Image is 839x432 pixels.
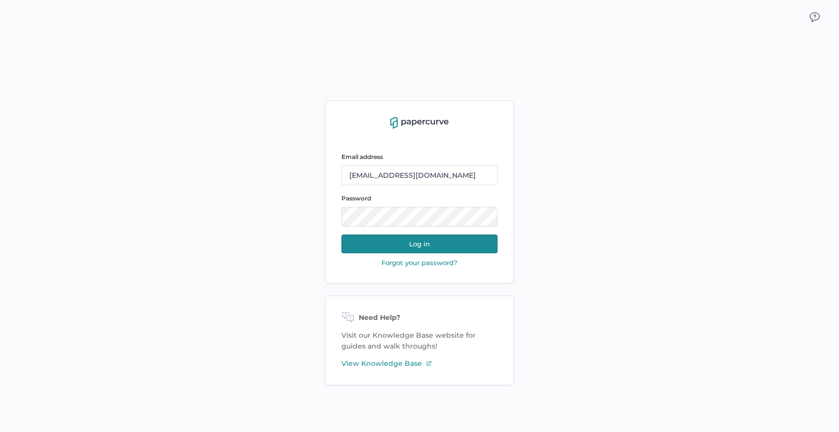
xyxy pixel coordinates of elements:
img: external-link-icon-3.58f4c051.svg [426,360,432,366]
div: Need Help? [341,312,498,324]
div: Visit our Knowledge Base website for guides and walk throughs! [325,295,514,386]
button: Log in [341,235,498,253]
input: email@company.com [341,165,498,185]
span: View Knowledge Base [341,358,422,369]
span: Email address [341,153,383,160]
span: Password [341,195,371,202]
img: need-help-icon.d526b9f7.svg [341,312,355,324]
img: papercurve-logo-colour.7244d18c.svg [390,117,449,129]
img: icon_chat.2bd11823.svg [810,12,820,22]
button: Forgot your password? [378,258,461,267]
